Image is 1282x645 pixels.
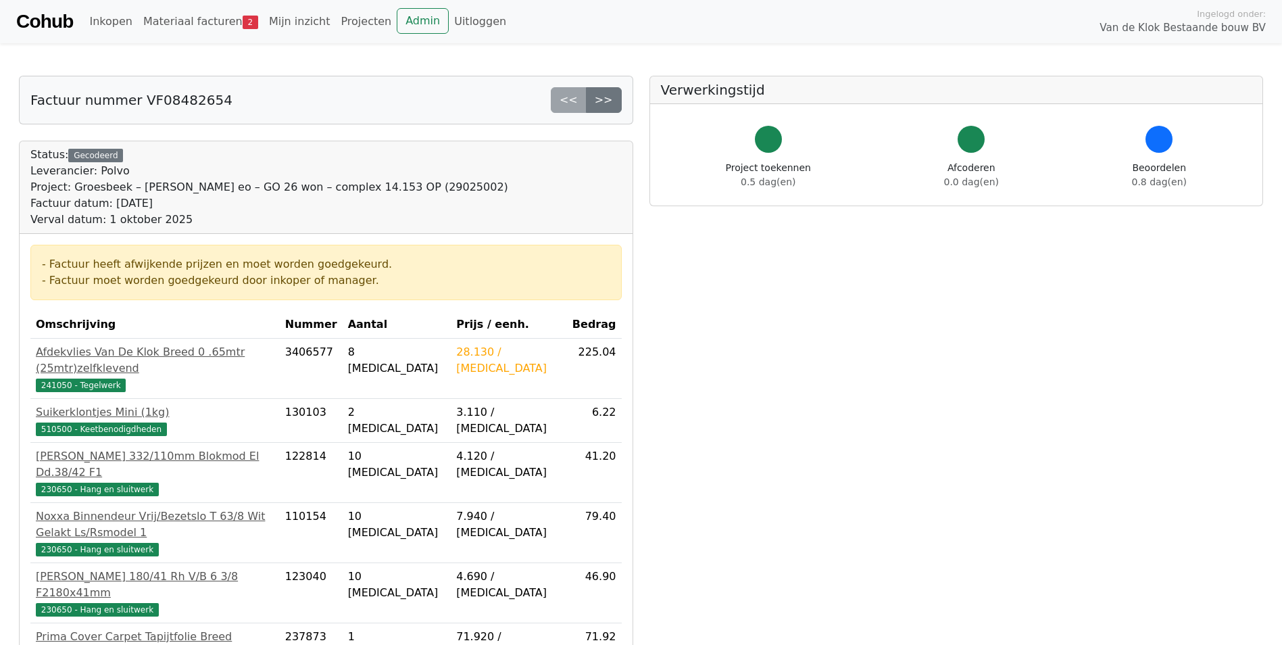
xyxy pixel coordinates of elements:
[36,569,274,601] div: [PERSON_NAME] 180/41 Rh V/B 6 3/8 F2180x41mm
[42,256,610,272] div: - Factuur heeft afwijkende prijzen en moet worden goedgekeurd.
[16,5,73,38] a: Cohub
[36,344,274,377] div: Afdekvlies Van De Klok Breed 0 .65mtr (25mtr)zelfklevend
[567,399,622,443] td: 6.22
[1100,20,1266,36] span: Van de Klok Bestaande bouw BV
[264,8,336,35] a: Mijn inzicht
[84,8,137,35] a: Inkopen
[36,543,159,556] span: 230650 - Hang en sluitwerk
[451,311,567,339] th: Prijs / eenh.
[42,272,610,289] div: - Factuur moet worden goedgekeurd door inkoper of manager.
[456,404,562,437] div: 3.110 / [MEDICAL_DATA]
[36,344,274,393] a: Afdekvlies Van De Klok Breed 0 .65mtr (25mtr)zelfklevend241050 - Tegelwerk
[1132,176,1187,187] span: 0.8 dag(en)
[280,311,343,339] th: Nummer
[280,563,343,623] td: 123040
[280,443,343,503] td: 122814
[567,339,622,399] td: 225.04
[36,379,126,392] span: 241050 - Tegelwerk
[449,8,512,35] a: Uitloggen
[280,339,343,399] td: 3406577
[456,344,562,377] div: 28.130 / [MEDICAL_DATA]
[36,404,274,437] a: Suikerklontjes Mini (1kg)510500 - Keetbenodigdheden
[30,179,508,195] div: Project: Groesbeek – [PERSON_NAME] eo – GO 26 won – complex 14.153 OP (29025002)
[243,16,258,29] span: 2
[36,508,274,557] a: Noxxa Binnendeur Vrij/Bezetslo T 63/8 Wit Gelakt Ls/Rsmodel 1230650 - Hang en sluitwerk
[567,311,622,339] th: Bedrag
[36,448,274,481] div: [PERSON_NAME] 332/110mm Blokmod El Dd.38/42 F1
[36,404,274,421] div: Suikerklontjes Mini (1kg)
[280,503,343,563] td: 110154
[944,176,999,187] span: 0.0 dag(en)
[456,569,562,601] div: 4.690 / [MEDICAL_DATA]
[30,195,508,212] div: Factuur datum: [DATE]
[586,87,622,113] a: >>
[36,483,159,496] span: 230650 - Hang en sluitwerk
[30,212,508,228] div: Verval datum: 1 oktober 2025
[348,508,446,541] div: 10 [MEDICAL_DATA]
[944,161,999,189] div: Afcoderen
[348,569,446,601] div: 10 [MEDICAL_DATA]
[68,149,123,162] div: Gecodeerd
[348,404,446,437] div: 2 [MEDICAL_DATA]
[567,563,622,623] td: 46.90
[36,569,274,617] a: [PERSON_NAME] 180/41 Rh V/B 6 3/8 F2180x41mm230650 - Hang en sluitwerk
[1132,161,1187,189] div: Beoordelen
[343,311,451,339] th: Aantal
[348,448,446,481] div: 10 [MEDICAL_DATA]
[456,448,562,481] div: 4.120 / [MEDICAL_DATA]
[36,603,159,617] span: 230650 - Hang en sluitwerk
[348,344,446,377] div: 8 [MEDICAL_DATA]
[30,311,280,339] th: Omschrijving
[280,399,343,443] td: 130103
[30,147,508,228] div: Status:
[36,423,167,436] span: 510500 - Keetbenodigdheden
[36,448,274,497] a: [PERSON_NAME] 332/110mm Blokmod El Dd.38/42 F1230650 - Hang en sluitwerk
[30,92,232,108] h5: Factuur nummer VF08482654
[567,443,622,503] td: 41.20
[138,8,264,35] a: Materiaal facturen2
[30,163,508,179] div: Leverancier: Polvo
[1197,7,1266,20] span: Ingelogd onder:
[36,508,274,541] div: Noxxa Binnendeur Vrij/Bezetslo T 63/8 Wit Gelakt Ls/Rsmodel 1
[741,176,795,187] span: 0.5 dag(en)
[456,508,562,541] div: 7.940 / [MEDICAL_DATA]
[661,82,1252,98] h5: Verwerkingstijd
[567,503,622,563] td: 79.40
[335,8,397,35] a: Projecten
[726,161,811,189] div: Project toekennen
[397,8,449,34] a: Admin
